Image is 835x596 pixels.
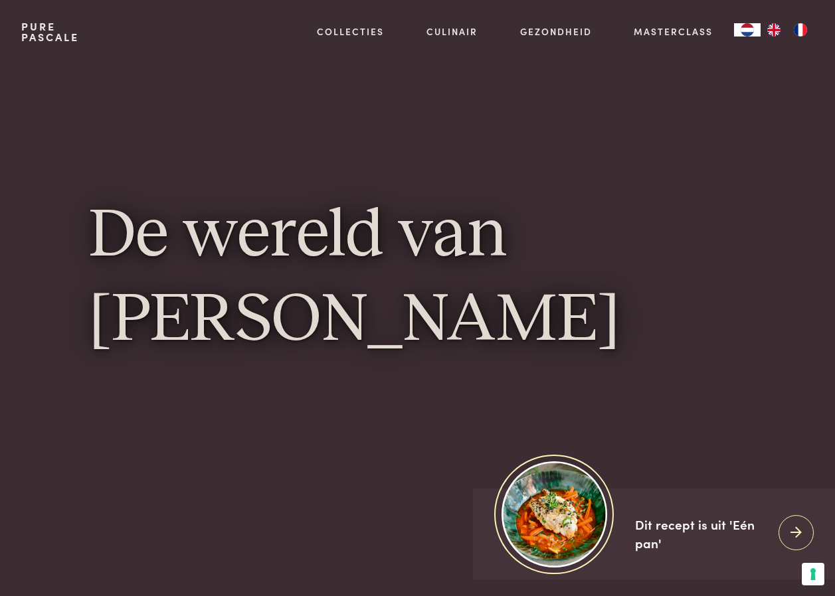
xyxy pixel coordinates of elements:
[635,515,768,553] div: Dit recept is uit 'Eén pan'
[21,21,79,42] a: PurePascale
[634,25,713,38] a: Masterclass
[761,23,814,37] ul: Language list
[802,563,824,585] button: Uw voorkeuren voor toestemming voor trackingtechnologieën
[734,23,761,37] a: NL
[734,23,761,37] div: Language
[787,23,814,37] a: FR
[761,23,787,37] a: EN
[520,25,592,38] a: Gezondheid
[473,488,835,579] a: https://admin.purepascale.com/wp-content/uploads/2025/08/home_recept_link.jpg Dit recept is uit '...
[89,194,746,364] h1: De wereld van [PERSON_NAME]
[502,461,607,567] img: https://admin.purepascale.com/wp-content/uploads/2025/08/home_recept_link.jpg
[734,23,814,37] aside: Language selected: Nederlands
[317,25,384,38] a: Collecties
[426,25,478,38] a: Culinair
